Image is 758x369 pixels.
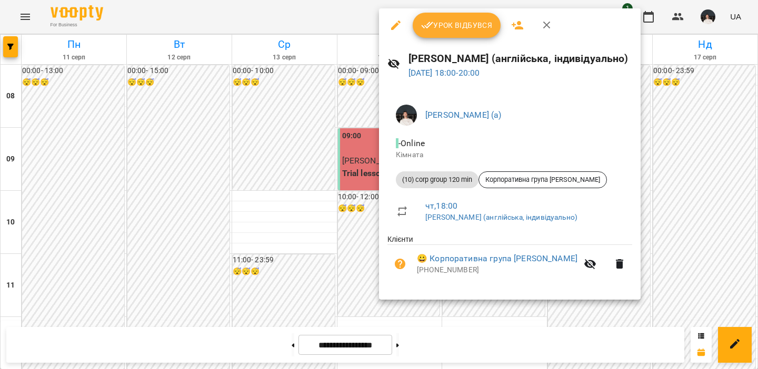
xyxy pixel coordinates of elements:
p: Кімната [396,150,624,160]
span: Урок відбувся [421,19,493,32]
button: Візит ще не сплачено. Додати оплату? [387,251,413,276]
img: 5ac69435918e69000f8bf39d14eaa1af.jpg [396,105,417,126]
a: чт , 18:00 [425,201,457,211]
span: Корпоративна група [PERSON_NAME] [479,175,606,184]
a: [PERSON_NAME] (а) [425,110,502,120]
button: Урок відбувся [413,13,501,38]
span: - Online [396,138,427,148]
p: [PHONE_NUMBER] [417,265,577,275]
h6: [PERSON_NAME] (англійська, індивідуально) [408,50,632,67]
div: Корпоративна група [PERSON_NAME] [478,171,607,188]
a: 😀 Корпоративна група [PERSON_NAME] [417,252,577,265]
a: [PERSON_NAME] (англійська, індивідуально) [425,213,577,221]
span: (10) corp group 120 min [396,175,478,184]
ul: Клієнти [387,234,632,286]
a: [DATE] 18:00-20:00 [408,68,480,78]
